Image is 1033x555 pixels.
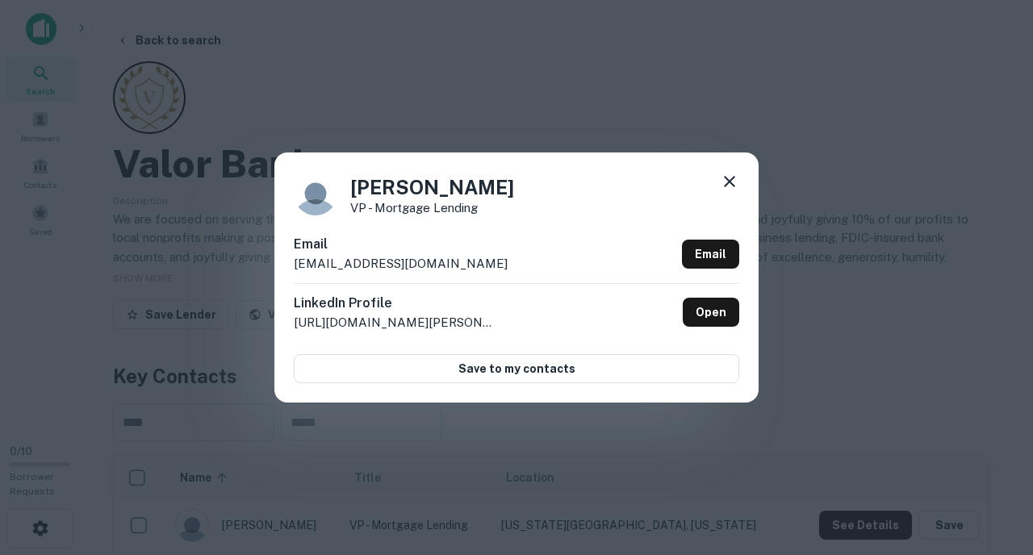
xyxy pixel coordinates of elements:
[952,426,1033,503] iframe: Chat Widget
[350,173,514,202] h4: [PERSON_NAME]
[294,254,508,273] p: [EMAIL_ADDRESS][DOMAIN_NAME]
[683,298,739,327] a: Open
[682,240,739,269] a: Email
[350,202,514,214] p: VP - Mortgage Lending
[294,172,337,215] img: 9c8pery4andzj6ohjkjp54ma2
[294,294,496,313] h6: LinkedIn Profile
[294,354,739,383] button: Save to my contacts
[294,313,496,332] p: [URL][DOMAIN_NAME][PERSON_NAME]
[294,235,508,254] h6: Email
